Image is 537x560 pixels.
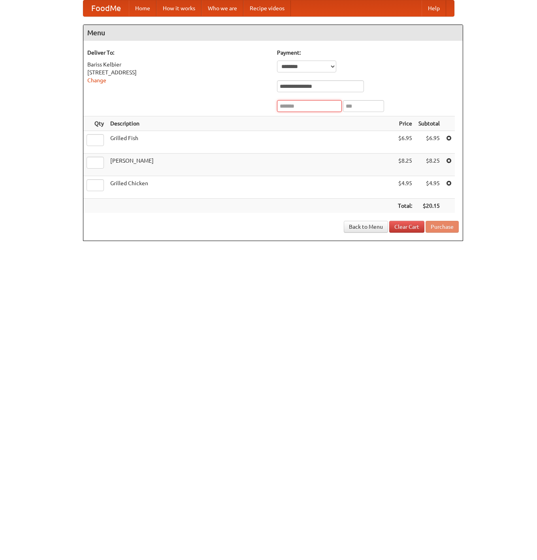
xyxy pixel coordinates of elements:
[426,221,459,233] button: Purchase
[395,154,415,176] td: $8.25
[107,154,395,176] td: [PERSON_NAME]
[83,25,463,41] h4: Menu
[87,49,269,57] h5: Deliver To:
[415,131,443,154] td: $6.95
[107,176,395,199] td: Grilled Chicken
[344,221,388,233] a: Back to Menu
[389,221,424,233] a: Clear Cart
[83,116,107,131] th: Qty
[415,199,443,213] th: $20.15
[415,176,443,199] td: $4.95
[243,0,291,16] a: Recipe videos
[107,116,395,131] th: Description
[395,176,415,199] td: $4.95
[202,0,243,16] a: Who we are
[83,0,129,16] a: FoodMe
[395,116,415,131] th: Price
[156,0,202,16] a: How it works
[415,116,443,131] th: Subtotal
[129,0,156,16] a: Home
[87,61,269,68] div: Bariss Kelbier
[422,0,446,16] a: Help
[87,77,106,84] a: Change
[107,131,395,154] td: Grilled Fish
[87,68,269,76] div: [STREET_ADDRESS]
[395,131,415,154] td: $6.95
[395,199,415,213] th: Total:
[415,154,443,176] td: $8.25
[277,49,459,57] h5: Payment:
